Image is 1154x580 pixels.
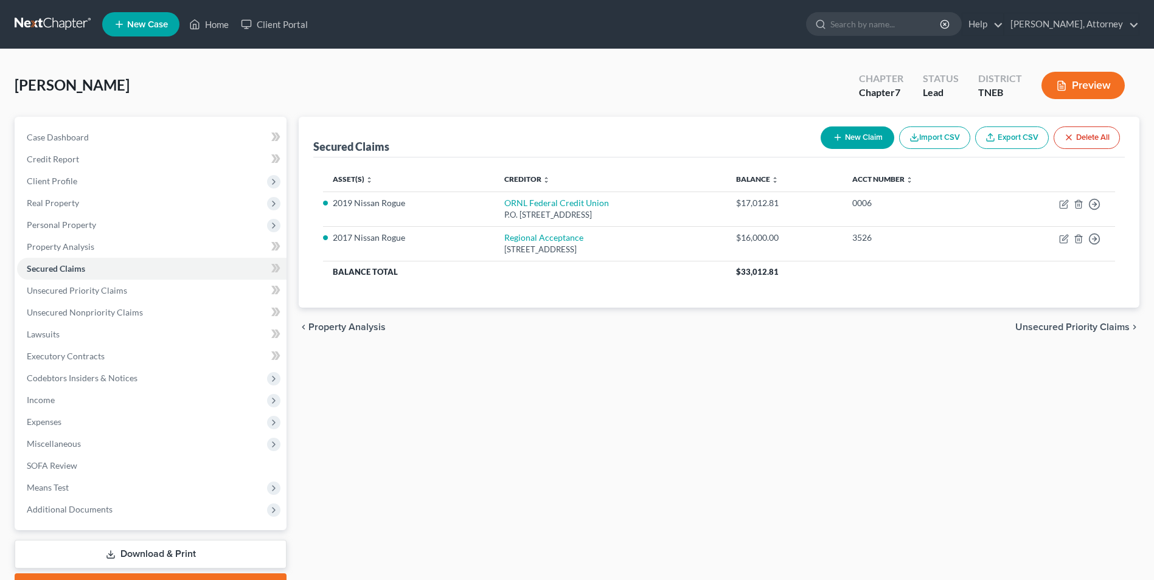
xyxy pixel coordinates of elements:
a: Regional Acceptance [504,232,583,243]
span: Additional Documents [27,504,113,514]
a: Client Portal [235,13,314,35]
button: Preview [1041,72,1125,99]
span: SOFA Review [27,460,77,471]
span: Property Analysis [27,241,94,252]
span: Lawsuits [27,329,60,339]
div: Status [923,72,959,86]
a: Creditor unfold_more [504,174,550,184]
div: Chapter [859,72,903,86]
span: Means Test [27,482,69,492]
i: unfold_more [366,176,373,184]
span: Property Analysis [308,322,386,332]
span: 7 [895,86,900,98]
span: Client Profile [27,176,77,186]
a: Export CSV [975,126,1049,149]
span: Executory Contracts [27,351,105,361]
a: ORNL Federal Credit Union [504,198,609,208]
div: $16,000.00 [736,232,833,244]
div: $17,012.81 [736,197,833,209]
a: Acct Number unfold_more [852,174,913,184]
a: Unsecured Priority Claims [17,280,287,302]
span: Case Dashboard [27,132,89,142]
button: Unsecured Priority Claims chevron_right [1015,322,1139,332]
a: Home [183,13,235,35]
a: Asset(s) unfold_more [333,174,373,184]
a: Credit Report [17,148,287,170]
a: Case Dashboard [17,126,287,148]
div: [STREET_ADDRESS] [504,244,717,255]
span: Unsecured Priority Claims [1015,322,1130,332]
span: Unsecured Priority Claims [27,285,127,295]
span: Secured Claims [27,263,85,274]
div: Lead [923,86,959,100]
a: Lawsuits [17,323,287,345]
li: 2017 Nissan Rogue [333,232,485,244]
i: unfold_more [543,176,550,184]
a: Balance unfold_more [736,174,779,184]
i: chevron_left [299,322,308,332]
i: chevron_right [1130,322,1139,332]
a: Executory Contracts [17,345,287,367]
div: Chapter [859,86,903,100]
a: Secured Claims [17,258,287,280]
div: District [978,72,1022,86]
div: Secured Claims [313,139,389,154]
a: Download & Print [15,540,287,568]
span: Real Property [27,198,79,208]
div: 3526 [852,232,983,244]
span: Miscellaneous [27,438,81,449]
span: New Case [127,20,168,29]
span: Credit Report [27,154,79,164]
span: $33,012.81 [736,267,779,277]
button: New Claim [821,126,894,149]
a: SOFA Review [17,455,287,477]
i: unfold_more [906,176,913,184]
div: 0006 [852,197,983,209]
div: TNEB [978,86,1022,100]
a: Help [962,13,1003,35]
a: Property Analysis [17,236,287,258]
i: unfold_more [771,176,779,184]
span: Personal Property [27,219,96,230]
input: Search by name... [830,13,942,35]
a: Unsecured Nonpriority Claims [17,302,287,323]
span: Unsecured Nonpriority Claims [27,307,143,317]
button: chevron_left Property Analysis [299,322,386,332]
li: 2019 Nissan Rogue [333,197,485,209]
span: Expenses [27,416,61,427]
th: Balance Total [323,261,726,283]
a: [PERSON_NAME], Attorney [1004,13,1139,35]
span: Income [27,395,55,405]
span: [PERSON_NAME] [15,76,130,94]
button: Delete All [1054,126,1120,149]
span: Codebtors Insiders & Notices [27,373,137,383]
div: P.O. [STREET_ADDRESS] [504,209,717,221]
button: Import CSV [899,126,970,149]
